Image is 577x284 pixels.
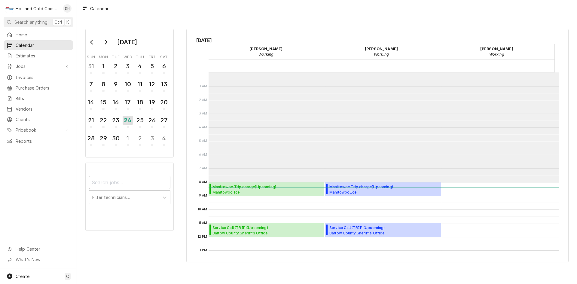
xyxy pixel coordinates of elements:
a: Bills [4,93,73,103]
div: Calendar Day Picker [85,29,174,157]
div: 27 [159,116,169,125]
div: Daryl Harris's Avatar [63,4,72,13]
th: Tuesday [110,53,122,60]
div: 14 [86,98,96,107]
span: Jobs [16,63,61,69]
span: 4 AM [197,125,209,130]
div: 9 [111,80,121,89]
span: 1 AM [198,84,209,89]
a: Home [4,30,73,40]
strong: [PERSON_NAME] [480,47,513,51]
span: Clients [16,116,70,123]
a: Purchase Orders [4,83,73,93]
span: 6 AM [197,152,209,157]
div: 11 [135,80,145,89]
div: 3 [147,134,157,143]
div: Manitowoc Trip charge(Upcoming)Manitowoc IceLos Potros Mexican Restaurant / [STREET_ADDRESS] [209,182,325,196]
div: Jason Thomason - Working [439,44,554,59]
em: Working [258,52,273,56]
div: Hot and Cold Commercial Kitchens, Inc. [16,5,60,12]
div: [Service] Manitowoc Trip charge Manitowoc Ice Los Potros Mexican Restaurant / 233 Wax Rd SE, Silv... [325,182,441,196]
span: Manitowoc Trip charge ( Upcoming ) [212,184,307,190]
span: Estimates [16,53,70,59]
span: 8 AM [197,180,209,185]
div: 18 [135,98,145,107]
a: Go to What's New [4,255,73,264]
div: 10 [123,80,133,89]
span: Manitowoc Ice Los Potros Mexican Restaurant / [STREET_ADDRESS] [329,190,424,194]
div: 4 [135,62,145,71]
a: Vendors [4,104,73,114]
button: Go to next month [100,37,112,47]
div: 25 [135,116,145,125]
span: Service Call (TRIP) ( Upcoming ) [212,225,268,231]
a: Invoices [4,72,73,82]
span: 7 AM [198,166,209,171]
span: Vendors [16,106,70,112]
div: 12 [147,80,157,89]
div: 16 [111,98,121,107]
em: Working [489,52,504,56]
span: Invoices [16,74,70,81]
span: Search anything [14,19,47,25]
div: 30 [111,134,121,143]
span: [DATE] [196,36,559,44]
span: 5 AM [197,139,209,143]
div: David Harris - Working [324,44,439,59]
span: Help Center [16,246,69,252]
th: Saturday [158,53,170,60]
span: Purchase Orders [16,85,70,91]
span: Calendar [16,42,70,48]
span: 3 AM [197,111,209,116]
input: Search jobs... [89,176,170,189]
th: Friday [146,53,158,60]
div: 4 [159,134,169,143]
span: 2 AM [197,98,209,102]
a: Go to Pricebook [4,125,73,135]
em: Working [374,52,389,56]
span: Home [16,32,70,38]
div: 7 [86,80,96,89]
a: Reports [4,136,73,146]
div: 17 [123,98,133,107]
div: 31 [86,62,96,71]
div: 6 [159,62,169,71]
div: 20 [159,98,169,107]
div: Hot and Cold Commercial Kitchens, Inc.'s Avatar [5,4,14,13]
div: 23 [111,116,121,125]
span: Bartow County Sheriff's Office Kitchen / [STREET_ADDRESS] [212,231,268,235]
span: Pricebook [16,127,61,133]
span: 1 PM [198,248,209,253]
div: Service Call (TRIP)(Upcoming)Bartow County Sheriff's OfficeKitchen / [STREET_ADDRESS] [209,223,325,237]
span: Create [16,274,29,279]
span: 11 AM [197,221,209,225]
strong: [PERSON_NAME] [249,47,282,51]
div: Calendar Calendar [186,29,569,262]
div: 2 [111,62,121,71]
a: Calendar [4,40,73,50]
div: Calendar Filters [89,170,170,210]
span: 12 PM [196,234,209,239]
div: 15 [99,98,108,107]
div: [Service] Manitowoc Trip charge Manitowoc Ice Los Potros Mexican Restaurant / 233 Wax Rd SE, Silv... [209,182,325,196]
div: 24 [123,116,133,125]
a: Go to Help Center [4,244,73,254]
button: Go to previous month [86,37,98,47]
div: 26 [147,116,157,125]
div: [DATE] [115,37,139,47]
th: Thursday [134,53,146,60]
th: Wednesday [122,53,134,60]
div: 21 [86,116,96,125]
div: Service Call (TRIP)(Upcoming)Bartow County Sheriff's OfficeKitchen / [STREET_ADDRESS] [325,223,441,237]
span: Ctrl [54,19,62,25]
div: [Service] Service Call (TRIP) Bartow County Sheriff's Office Kitchen / 103 Zena Dr, Cartersville,... [325,223,441,237]
div: DH [63,4,72,13]
div: 19 [147,98,157,107]
strong: [PERSON_NAME] [365,47,398,51]
div: Daryl Harris - Working [209,44,324,59]
div: 2 [135,134,145,143]
span: C [66,273,69,279]
button: Search anythingCtrlK [4,17,73,27]
div: Calendar Filters [85,163,174,231]
div: 13 [159,80,169,89]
